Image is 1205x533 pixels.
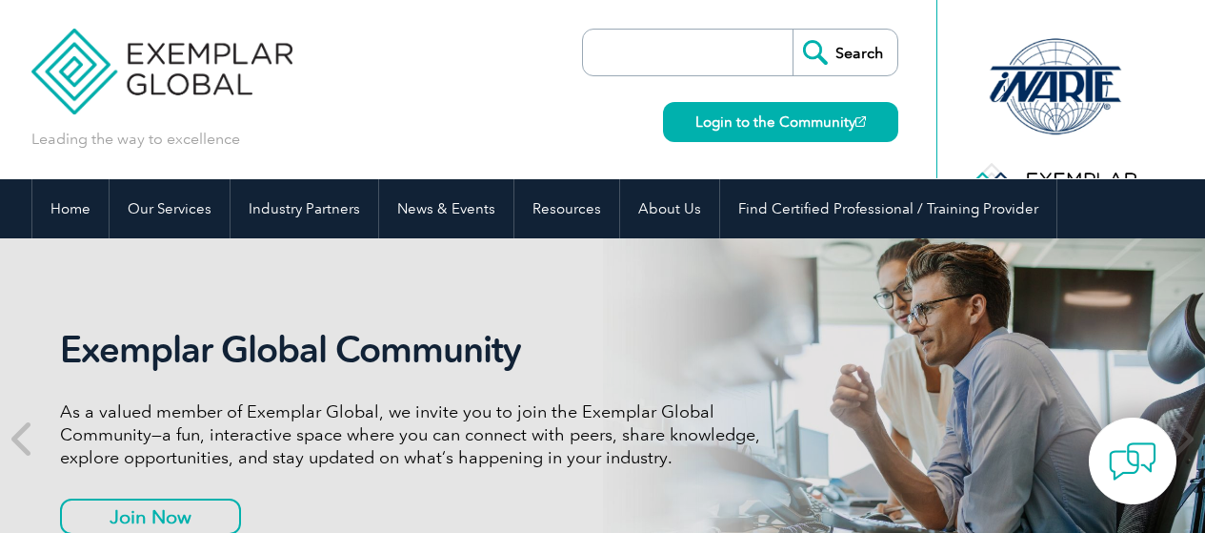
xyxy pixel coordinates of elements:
h2: Exemplar Global Community [60,328,774,372]
a: Home [32,179,109,238]
a: Login to the Community [663,102,898,142]
p: Leading the way to excellence [31,129,240,150]
p: As a valued member of Exemplar Global, we invite you to join the Exemplar Global Community—a fun,... [60,400,774,469]
img: contact-chat.png [1109,438,1156,485]
a: Industry Partners [231,179,378,238]
a: Our Services [110,179,230,238]
a: Resources [514,179,619,238]
a: About Us [620,179,719,238]
input: Search [793,30,897,75]
a: News & Events [379,179,513,238]
a: Find Certified Professional / Training Provider [720,179,1056,238]
img: open_square.png [855,116,866,127]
